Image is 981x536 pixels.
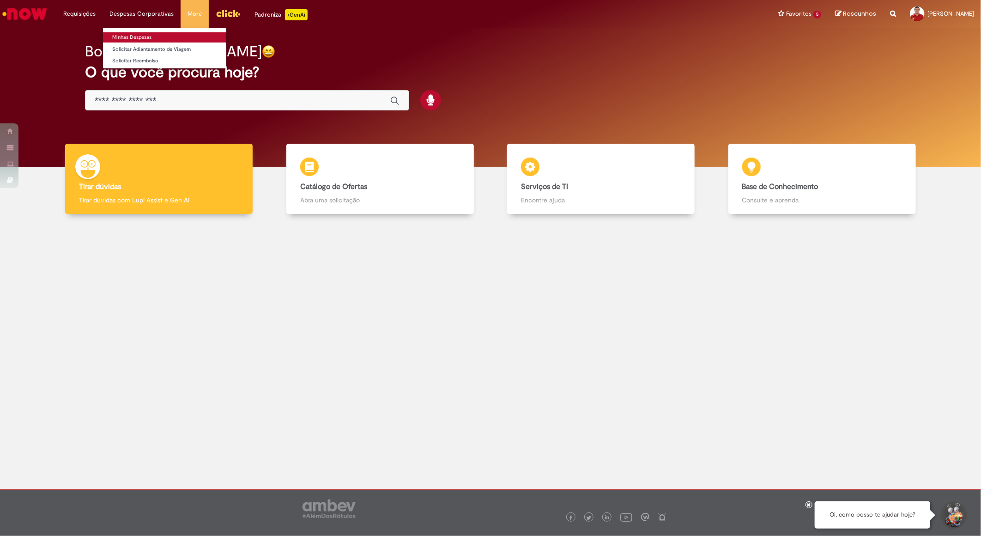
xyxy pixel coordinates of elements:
[569,516,573,520] img: logo_footer_facebook.png
[85,64,896,80] h2: O que você procura hoje?
[620,511,632,523] img: logo_footer_youtube.png
[85,43,262,60] h2: Bom dia, [PERSON_NAME]
[188,9,202,18] span: More
[835,10,876,18] a: Rascunhos
[63,9,96,18] span: Requisições
[843,9,876,18] span: Rascunhos
[927,10,974,18] span: [PERSON_NAME]
[641,513,649,521] img: logo_footer_workplace.png
[285,9,308,20] p: +GenAi
[742,195,902,205] p: Consulte e aprenda
[521,182,568,191] b: Serviços de TI
[742,182,818,191] b: Base de Conhecimento
[1,5,48,23] img: ServiceNow
[658,513,666,521] img: logo_footer_naosei.png
[48,144,270,214] a: Tirar dúvidas Tirar dúvidas com Lupi Assist e Gen Ai
[490,144,712,214] a: Serviços de TI Encontre ajuda
[109,9,174,18] span: Despesas Corporativas
[605,515,610,521] img: logo_footer_linkedin.png
[79,182,121,191] b: Tirar dúvidas
[786,9,811,18] span: Favoritos
[939,501,967,529] button: Iniciar Conversa de Suporte
[813,11,821,18] span: 5
[103,28,227,69] ul: Despesas Corporativas
[300,195,460,205] p: Abra uma solicitação
[103,44,226,55] a: Solicitar Adiantamento de Viagem
[303,499,356,518] img: logo_footer_ambev_rotulo_gray.png
[815,501,930,529] div: Oi, como posso te ajudar hoje?
[103,32,226,43] a: Minhas Despesas
[712,144,933,214] a: Base de Conhecimento Consulte e aprenda
[79,195,239,205] p: Tirar dúvidas com Lupi Assist e Gen Ai
[587,516,591,520] img: logo_footer_twitter.png
[262,45,275,58] img: happy-face.png
[254,9,308,20] div: Padroniza
[103,56,226,66] a: Solicitar Reembolso
[270,144,491,214] a: Catálogo de Ofertas Abra uma solicitação
[300,182,367,191] b: Catálogo de Ofertas
[216,6,241,20] img: click_logo_yellow_360x200.png
[521,195,681,205] p: Encontre ajuda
